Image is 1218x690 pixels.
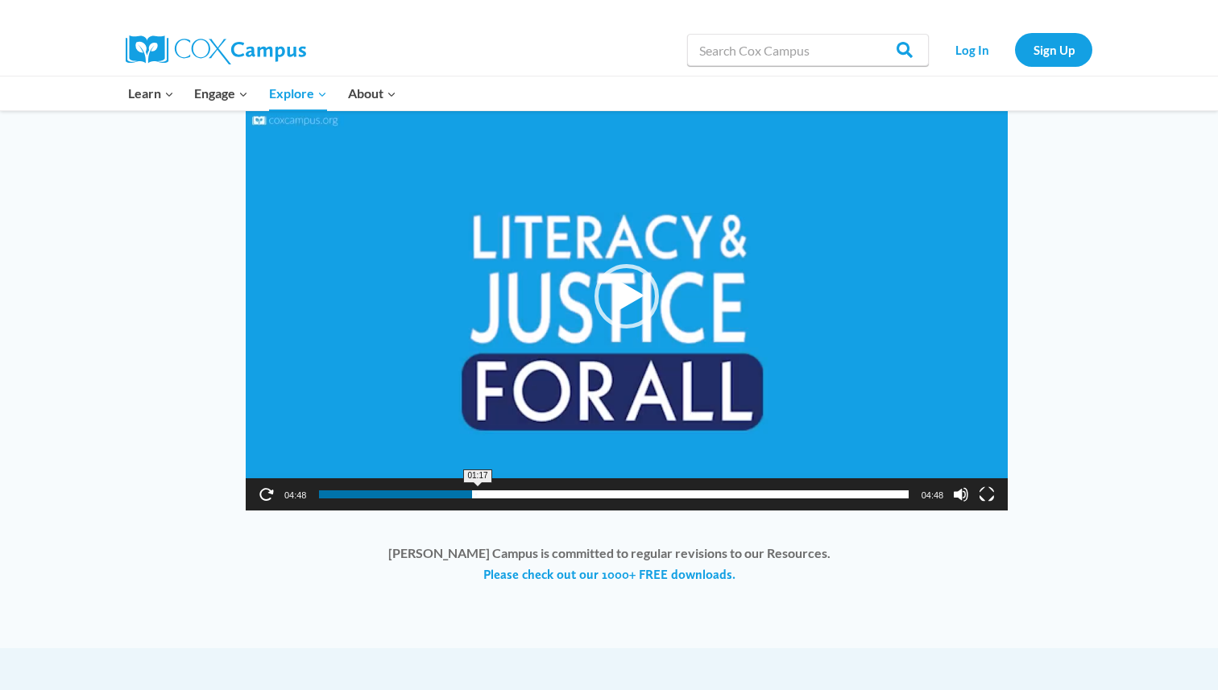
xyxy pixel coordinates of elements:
button: Child menu of About [338,76,407,110]
button: Child menu of Learn [118,76,184,110]
a: Please check out our 1000+ FREE downloads. [483,566,735,584]
div: Play [594,264,659,328]
p: [PERSON_NAME] Campus is committed to regular revisions to our Resources. [32,543,1186,584]
a: Log In [937,33,1007,66]
input: Search Cox Campus [687,34,929,66]
span: 01:17 [466,472,490,480]
img: Cox Campus [126,35,306,64]
span: Time Slider [319,490,908,498]
button: Child menu of Explore [259,76,338,110]
nav: Secondary Navigation [937,33,1092,66]
button: Play [259,486,275,502]
span: 04:48 [284,490,307,500]
a: Sign Up [1015,33,1092,66]
button: Child menu of Engage [184,76,259,110]
span: 04:48 [922,490,944,500]
div: Video Player [246,82,1008,510]
button: Fullscreen [979,486,995,502]
nav: Primary Navigation [118,76,406,110]
button: Mute [953,486,969,502]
